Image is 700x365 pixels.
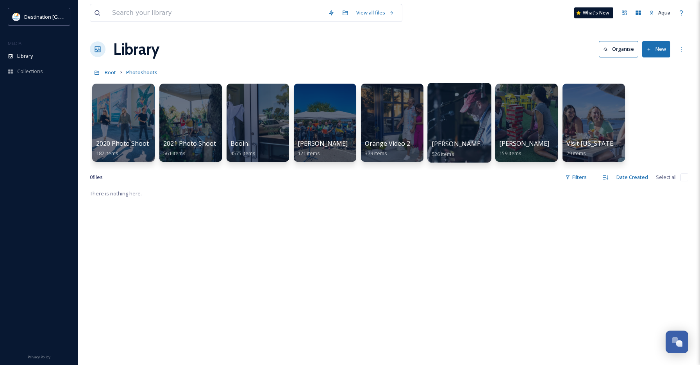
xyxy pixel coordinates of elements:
[298,139,348,148] span: [PERSON_NAME]
[499,140,549,157] a: [PERSON_NAME]159 items
[126,68,157,77] a: Photoshoots
[561,170,591,185] div: Filters
[12,13,20,21] img: download.png
[365,140,421,157] a: Orange Video 2024379 items
[105,69,116,76] span: Root
[163,140,216,157] a: 2021 Photo Shoot561 items
[574,7,613,18] a: What's New
[96,139,149,148] span: 2020 Photo Shoot
[352,5,398,20] a: View all files
[28,352,50,361] a: Privacy Policy
[8,40,21,46] span: MEDIA
[599,41,638,57] button: Organise
[126,69,157,76] span: Photoshoots
[90,174,103,181] span: 0 file s
[566,139,670,148] span: Visit [US_STATE] Photo Shoot 2024
[566,140,670,157] a: Visit [US_STATE] Photo Shoot 202479 items
[17,52,33,60] span: Library
[96,140,149,157] a: 2020 Photo Shoot182 items
[24,13,102,20] span: Destination [GEOGRAPHIC_DATA]
[163,139,216,148] span: 2021 Photo Shoot
[432,140,498,157] a: [PERSON_NAME] 2016526 items
[499,139,549,148] span: [PERSON_NAME]
[163,150,186,157] span: 561 items
[28,354,50,360] span: Privacy Policy
[432,150,454,157] span: 526 items
[658,9,670,16] span: Aqua
[298,140,348,157] a: [PERSON_NAME]121 items
[230,139,250,148] span: Booini
[599,41,642,57] a: Organise
[666,331,688,353] button: Open Chat
[17,68,43,75] span: Collections
[365,150,387,157] span: 379 items
[612,170,652,185] div: Date Created
[108,4,324,21] input: Search your library
[656,174,677,181] span: Select all
[105,68,116,77] a: Root
[230,150,255,157] span: 4575 items
[90,190,142,197] span: There is nothing here.
[645,5,674,20] a: Aqua
[298,150,320,157] span: 121 items
[365,139,421,148] span: Orange Video 2024
[96,150,118,157] span: 182 items
[113,38,159,61] a: Library
[230,140,255,157] a: Booini4575 items
[499,150,521,157] span: 159 items
[432,140,498,148] span: [PERSON_NAME] 2016
[642,41,670,57] button: New
[566,150,586,157] span: 79 items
